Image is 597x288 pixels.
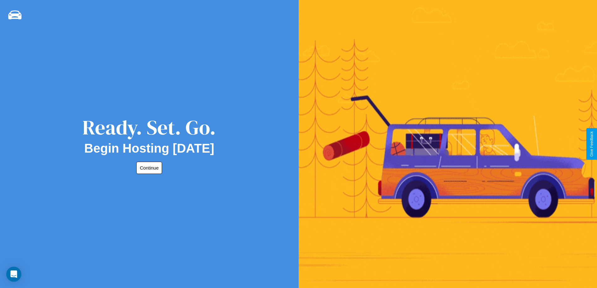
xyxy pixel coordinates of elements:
div: Open Intercom Messenger [6,267,21,282]
button: Continue [136,162,162,174]
h2: Begin Hosting [DATE] [84,141,214,155]
div: Give Feedback [589,131,594,157]
div: Ready. Set. Go. [82,113,216,141]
